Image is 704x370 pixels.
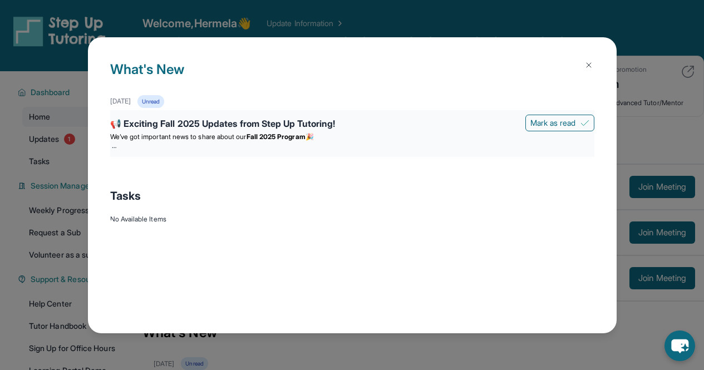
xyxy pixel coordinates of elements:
[247,132,306,141] strong: Fall 2025 Program
[580,119,589,127] img: Mark as read
[110,215,594,224] div: No Available Items
[110,60,594,95] h1: What's New
[525,115,594,131] button: Mark as read
[306,132,314,141] span: 🎉
[110,97,131,106] div: [DATE]
[584,61,593,70] img: Close Icon
[110,117,594,132] div: 📢 Exciting Fall 2025 Updates from Step Up Tutoring!
[110,188,141,204] span: Tasks
[664,330,695,361] button: chat-button
[110,132,247,141] span: We’ve got important news to share about our
[530,117,576,129] span: Mark as read
[137,95,164,108] div: Unread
